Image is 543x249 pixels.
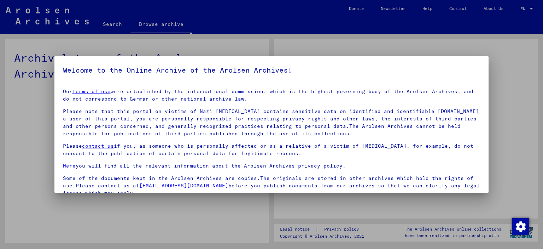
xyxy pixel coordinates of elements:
[63,162,480,170] p: you will find all the relevant information about the Arolsen Archives privacy policy.
[72,88,111,95] a: terms of use
[512,218,529,235] div: Change consent
[63,163,76,169] a: Here
[82,143,114,149] a: contact us
[63,88,480,103] p: Our were established by the international commission, which is the highest governing body of the ...
[63,108,480,137] p: Please note that this portal on victims of Nazi [MEDICAL_DATA] contains sensitive data on identif...
[512,218,529,235] img: Change consent
[63,175,480,197] p: Some of the documents kept in the Arolsen Archives are copies.The originals are stored in other a...
[63,142,480,157] p: Please if you, as someone who is personally affected or as a relative of a victim of [MEDICAL_DAT...
[139,182,228,189] a: [EMAIL_ADDRESS][DOMAIN_NAME]
[63,64,480,76] h5: Welcome to the Online Archive of the Arolsen Archives!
